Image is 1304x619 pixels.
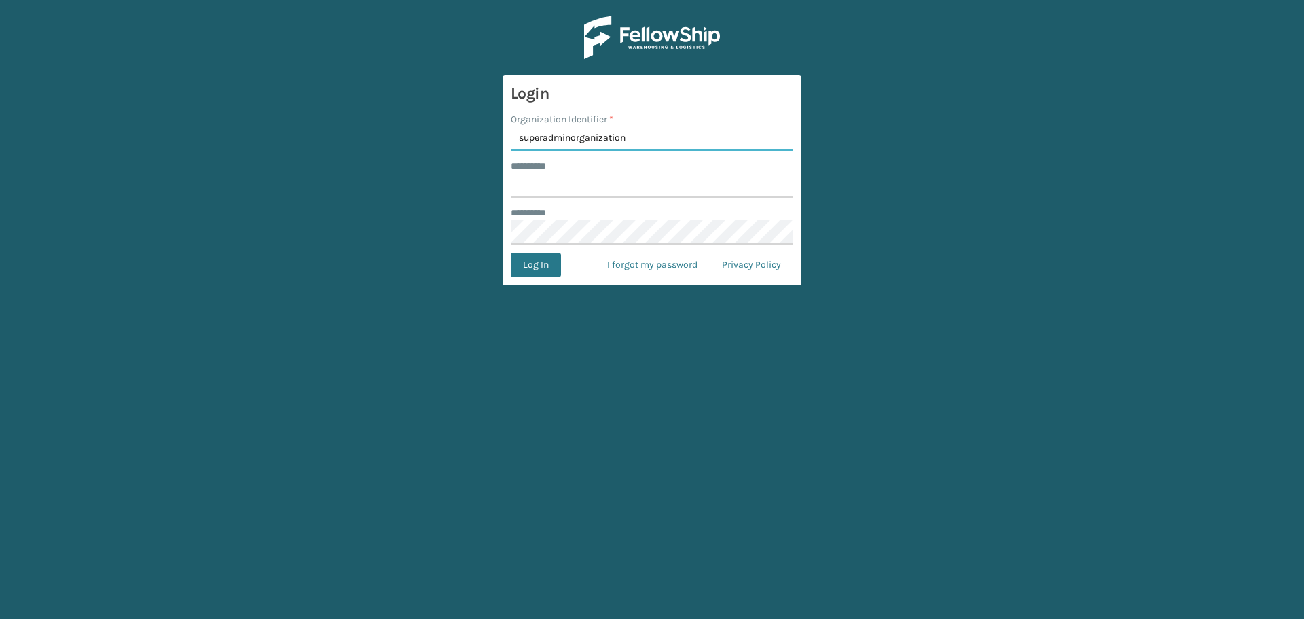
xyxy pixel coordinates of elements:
[511,84,793,104] h3: Login
[710,253,793,277] a: Privacy Policy
[511,112,613,126] label: Organization Identifier
[595,253,710,277] a: I forgot my password
[511,253,561,277] button: Log In
[584,16,720,59] img: Logo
